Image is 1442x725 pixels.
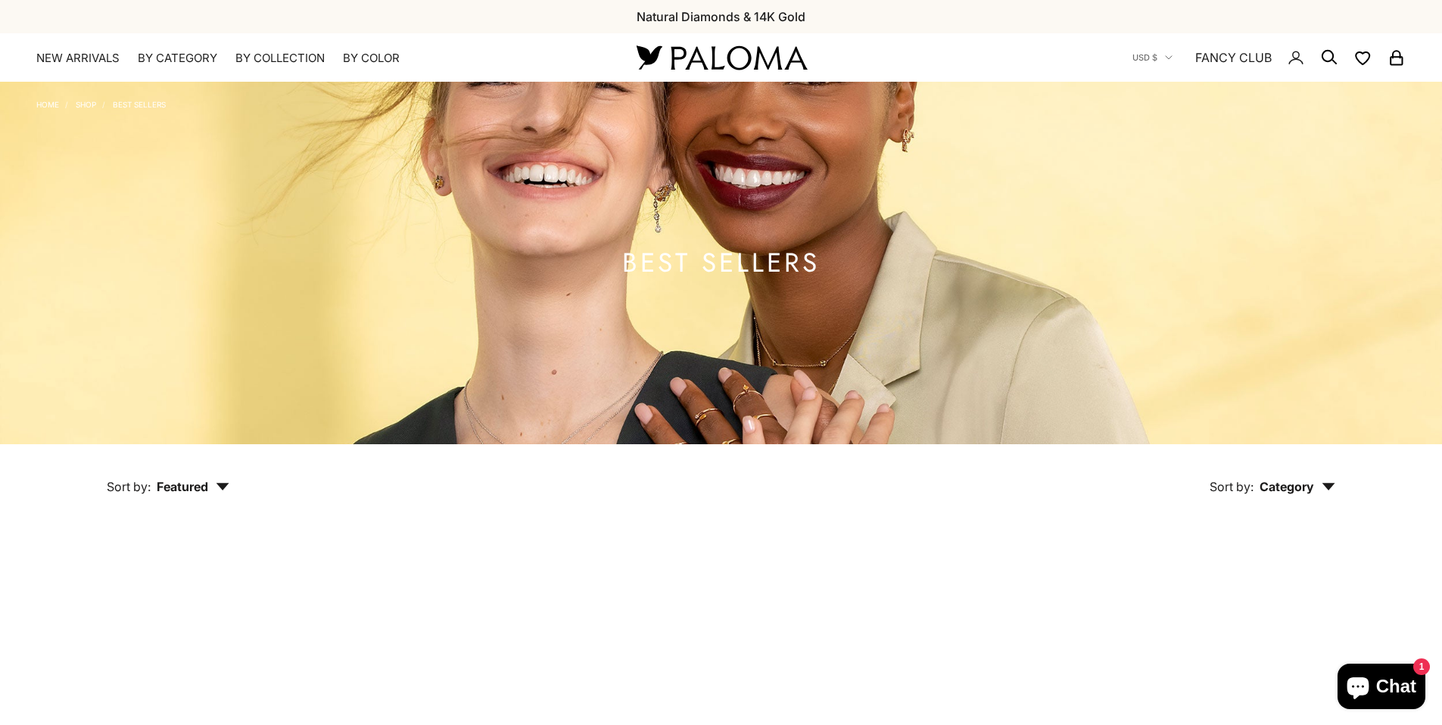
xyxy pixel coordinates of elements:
[113,100,166,109] a: BEST SELLERS
[1210,479,1254,494] span: Sort by:
[138,51,217,66] summary: By Category
[72,444,264,508] button: Sort by: Featured
[157,479,229,494] span: Featured
[1132,51,1157,64] span: USD $
[1132,51,1173,64] button: USD $
[36,51,600,66] nav: Primary navigation
[1175,444,1370,508] button: Sort by: Category
[235,51,325,66] summary: By Collection
[107,479,151,494] span: Sort by:
[343,51,400,66] summary: By Color
[1132,33,1406,82] nav: Secondary navigation
[622,254,820,272] h1: BEST SELLERS
[1195,48,1272,67] a: FANCY CLUB
[637,7,805,26] p: Natural Diamonds & 14K Gold
[36,51,120,66] a: NEW ARRIVALS
[36,100,59,109] a: Home
[1260,479,1335,494] span: Category
[76,100,96,109] a: Shop
[1333,664,1430,713] inbox-online-store-chat: Shopify online store chat
[36,97,166,109] nav: Breadcrumb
